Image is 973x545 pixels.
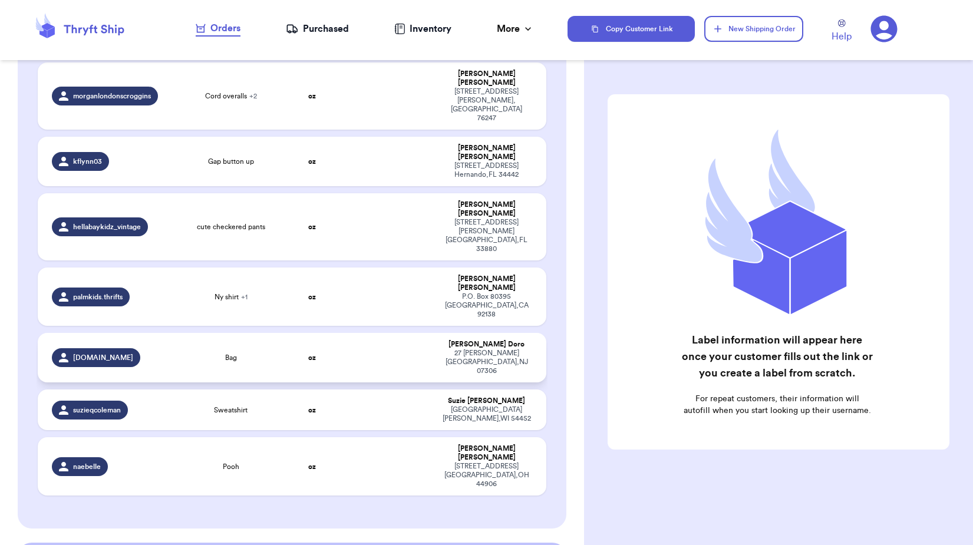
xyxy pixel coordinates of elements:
[197,222,265,232] span: cute checkered pants
[441,161,532,179] div: [STREET_ADDRESS] Hernando , FL 34442
[568,16,695,42] button: Copy Customer Link
[73,222,141,232] span: hellabaykidz_vintage
[241,293,248,300] span: + 1
[73,405,121,415] span: suzieqcoleman
[73,353,133,362] span: [DOMAIN_NAME]
[441,200,532,218] div: [PERSON_NAME] [PERSON_NAME]
[308,93,316,100] strong: oz
[704,16,803,42] button: New Shipping Order
[308,354,316,361] strong: oz
[73,157,102,166] span: kflynn03
[223,462,239,471] span: Pooh
[394,22,451,36] a: Inventory
[441,292,532,319] div: P.O. Box 80395 [GEOGRAPHIC_DATA] , CA 92138
[308,293,316,300] strong: oz
[205,91,257,101] span: Cord overalls
[441,218,532,253] div: [STREET_ADDRESS][PERSON_NAME] [GEOGRAPHIC_DATA] , FL 33880
[441,70,532,87] div: [PERSON_NAME] [PERSON_NAME]
[441,405,532,423] div: [GEOGRAPHIC_DATA] [PERSON_NAME] , WI 54452
[208,157,254,166] span: Gap button up
[681,393,873,417] p: For repeat customers, their information will autofill when you start looking up their username.
[441,444,532,462] div: [PERSON_NAME] [PERSON_NAME]
[308,158,316,165] strong: oz
[225,353,237,362] span: Bag
[249,93,257,100] span: + 2
[441,462,532,488] div: [STREET_ADDRESS] [GEOGRAPHIC_DATA] , OH 44906
[73,462,101,471] span: naebelle
[214,405,248,415] span: Sweatshirt
[441,87,532,123] div: [STREET_ADDRESS] [PERSON_NAME] , [GEOGRAPHIC_DATA] 76247
[441,144,532,161] div: [PERSON_NAME] [PERSON_NAME]
[441,397,532,405] div: Suzie [PERSON_NAME]
[832,29,852,44] span: Help
[73,292,123,302] span: palmkids.thrifts
[681,332,873,381] h2: Label information will appear here once your customer fills out the link or you create a label fr...
[196,21,240,37] a: Orders
[441,340,532,349] div: [PERSON_NAME] Doro
[497,22,534,36] div: More
[308,463,316,470] strong: oz
[441,275,532,292] div: [PERSON_NAME] [PERSON_NAME]
[308,223,316,230] strong: oz
[832,19,852,44] a: Help
[441,349,532,375] div: 27 [PERSON_NAME] [GEOGRAPHIC_DATA] , NJ 07306
[308,407,316,414] strong: oz
[196,21,240,35] div: Orders
[73,91,151,101] span: morganlondonscroggins
[286,22,349,36] a: Purchased
[215,292,248,302] span: Ny shirt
